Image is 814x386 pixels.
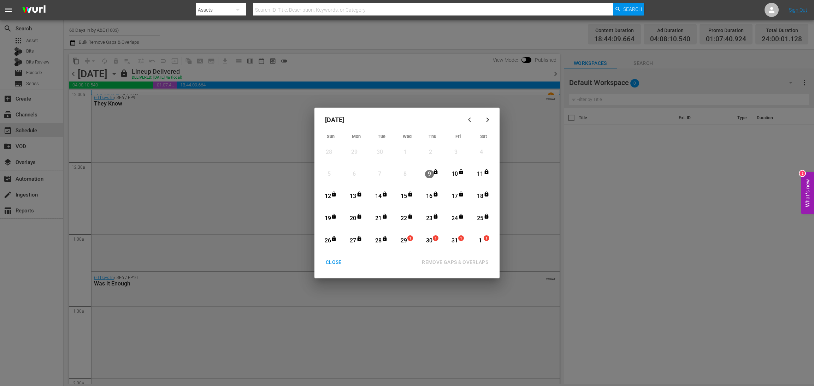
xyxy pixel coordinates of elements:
div: 2 [426,148,435,156]
div: 28 [325,148,334,156]
div: 29 [350,148,359,156]
div: 25 [476,215,485,223]
div: 1 [401,148,409,156]
div: 18 [476,192,485,200]
div: 29 [400,237,408,245]
img: ans4CAIJ8jUAAAAAAAAAAAAAAAAAAAAAAAAgQb4GAAAAAAAAAAAAAAAAAAAAAAAAJMjXAAAAAAAAAAAAAAAAAAAAAAAAgAT5G... [17,2,51,18]
div: 5 [325,170,334,178]
div: 6 [350,170,359,178]
span: 1 [484,236,489,241]
div: 17 [450,192,459,200]
div: 13 [349,192,358,200]
div: 27 [349,237,358,245]
div: 9 [425,170,434,178]
div: 2 [800,171,805,176]
span: 1 [459,236,464,241]
div: 1 [476,237,485,245]
a: Sign Out [789,7,807,13]
div: 31 [450,237,459,245]
div: 30 [425,237,434,245]
span: menu [4,6,13,14]
span: 1 [408,236,413,241]
div: 30 [375,148,384,156]
button: Open Feedback Widget [801,172,814,214]
span: Thu [429,134,436,139]
div: CLOSE [320,258,347,267]
div: 24 [450,215,459,223]
div: 15 [400,192,408,200]
div: 4 [477,148,486,156]
div: 7 [375,170,384,178]
div: 22 [400,215,408,223]
span: Search [623,3,642,16]
div: 10 [450,170,459,178]
span: Tue [378,134,385,139]
span: Sun [327,134,335,139]
div: 14 [374,192,383,200]
div: 3 [452,148,460,156]
div: Month View [318,132,496,252]
span: Sat [480,134,487,139]
div: 21 [374,215,383,223]
span: Fri [455,134,461,139]
div: 11 [476,170,485,178]
div: 12 [323,192,332,200]
button: CLOSE [317,256,350,269]
div: 20 [349,215,358,223]
span: Mon [352,134,361,139]
div: 23 [425,215,434,223]
div: 28 [374,237,383,245]
span: Wed [403,134,412,139]
div: 26 [323,237,332,245]
span: 1 [433,236,438,241]
div: 19 [323,215,332,223]
div: [DATE] [318,111,462,128]
div: 16 [425,192,434,200]
div: 8 [401,170,409,178]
